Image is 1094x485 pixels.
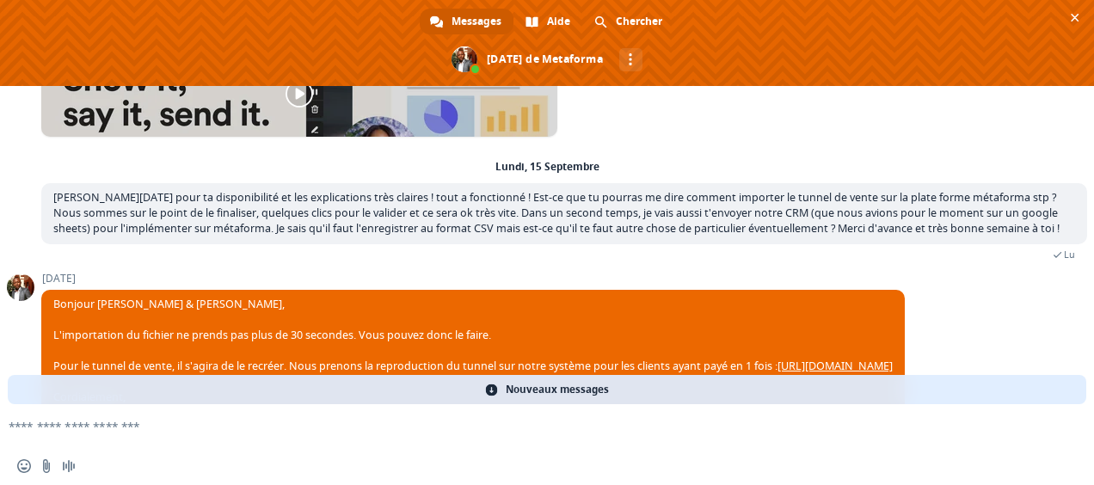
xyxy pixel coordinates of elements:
[452,9,501,34] span: Messages
[53,190,1060,236] span: [PERSON_NAME][DATE] pour ta disponibilité et les explications très claires ! tout a fonctionné ! ...
[547,9,570,34] span: Aide
[40,459,53,473] span: Envoyer un fichier
[495,162,599,172] div: Lundi, 15 Septembre
[506,375,609,404] span: Nouveaux messages
[777,359,893,373] a: [URL][DOMAIN_NAME]
[584,9,674,34] div: Chercher
[1066,9,1084,27] span: Fermer le chat
[53,297,893,420] span: Bonjour [PERSON_NAME] & [PERSON_NAME], L'importation du fichier ne prends pas plus de 30 secondes...
[515,9,582,34] div: Aide
[619,48,642,71] div: Autres canaux
[41,273,905,285] span: [DATE]
[62,459,76,473] span: Message audio
[17,459,31,473] span: Insérer un emoji
[1064,249,1075,261] span: Lu
[9,419,1030,434] textarea: Entrez votre message...
[420,9,513,34] div: Messages
[616,9,662,34] span: Chercher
